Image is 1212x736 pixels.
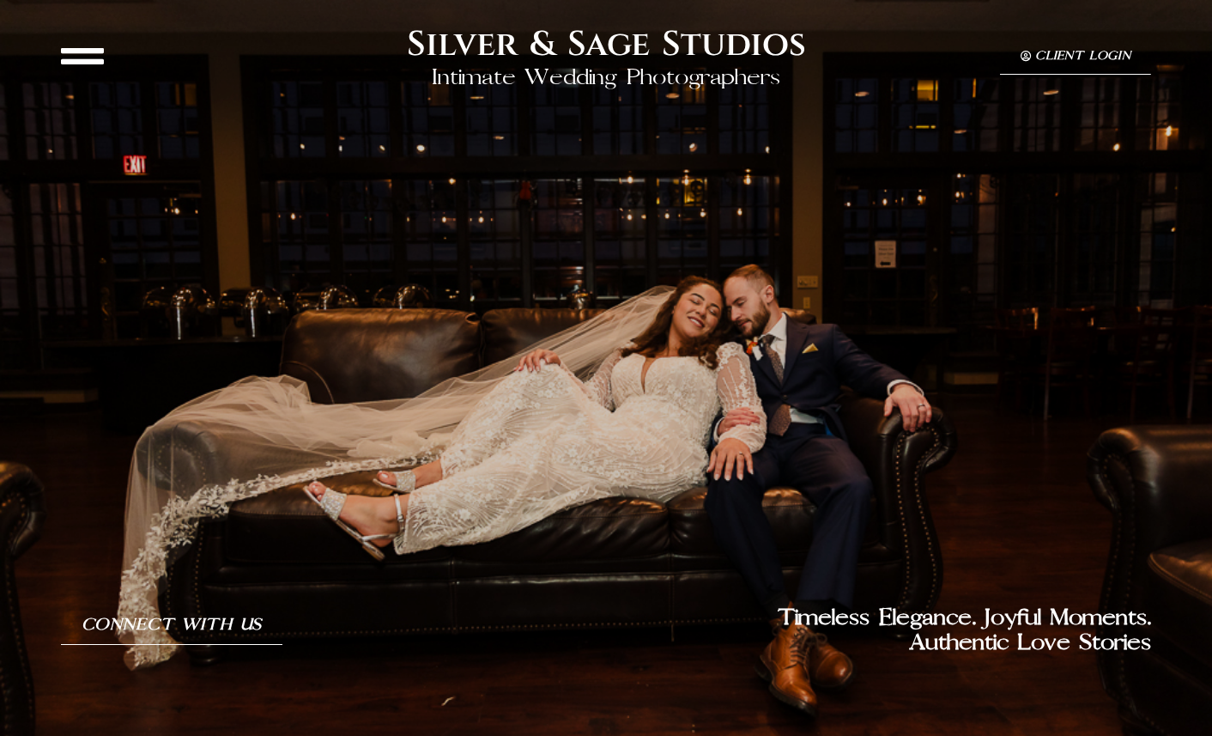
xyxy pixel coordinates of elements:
span: Client Login [1035,50,1130,63]
a: Connect With Us [61,605,283,645]
h2: Silver & Sage Studios [407,24,806,65]
span: Connect With Us [82,616,263,634]
a: Client Login [1000,40,1152,74]
h2: Intimate Wedding Photographers [432,65,780,90]
h2: Timeless Elegance. Joyful Moments. Authentic Love Stories [606,605,1151,655]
